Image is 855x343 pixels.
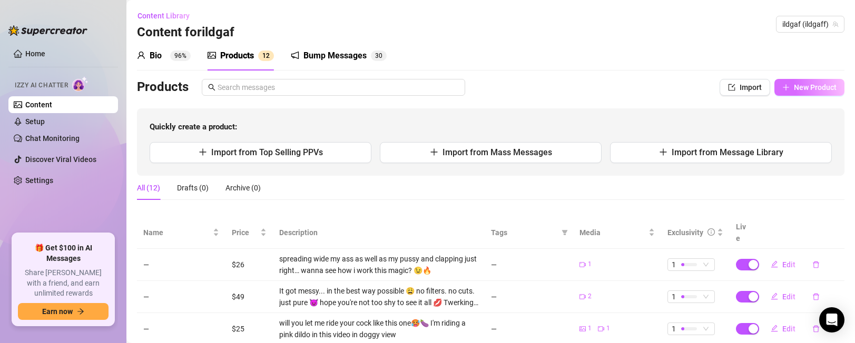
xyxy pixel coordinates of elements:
[137,51,145,59] span: user
[208,51,216,59] span: picture
[258,51,274,61] sup: 12
[199,148,207,156] span: plus
[782,292,795,301] span: Edit
[672,291,676,302] span: 1
[266,52,270,59] span: 2
[8,25,87,36] img: logo-BBDzfeDw.svg
[303,49,367,62] div: Bump Messages
[812,293,820,300] span: delete
[232,227,258,238] span: Price
[279,285,479,308] div: It got messy... in the best way possible 😩 no filters. no cuts. just pure 😈 hope you're not too s...
[177,182,209,194] div: Drafts (0)
[137,217,225,249] th: Name
[771,260,778,268] span: edit
[774,79,844,96] button: New Product
[588,259,592,269] span: 1
[25,117,45,126] a: Setup
[380,142,602,163] button: Import from Mass Messages
[225,249,273,281] td: $26
[225,182,261,194] div: Archive (0)
[610,142,832,163] button: Import from Message Library
[273,217,485,249] th: Description
[225,217,273,249] th: Price
[832,21,839,27] span: team
[72,76,89,92] img: AI Chatter
[588,291,592,301] span: 2
[218,82,459,93] input: Search messages
[170,51,191,61] sup: 96%
[762,288,804,305] button: Edit
[150,49,162,62] div: Bio
[25,100,52,109] a: Content
[485,249,573,281] td: —
[812,261,820,268] span: delete
[491,227,557,238] span: Tags
[672,259,676,270] span: 1
[782,84,790,91] span: plus
[25,134,80,143] a: Chat Monitoring
[25,176,53,185] a: Settings
[782,260,795,269] span: Edit
[15,80,68,90] span: Izzy AI Chatter
[804,320,828,337] button: delete
[137,24,234,41] h3: Content for ildgaf
[782,325,795,333] span: Edit
[225,281,273,313] td: $49
[77,308,84,315] span: arrow-right
[762,256,804,273] button: Edit
[579,261,586,268] span: video-camera
[728,84,735,91] span: import
[18,243,109,264] span: 🎁 Get $100 in AI Messages
[42,307,73,316] span: Earn now
[707,228,715,236] span: info-circle
[579,227,647,238] span: Media
[812,325,820,332] span: delete
[137,79,189,96] h3: Products
[150,142,371,163] button: Import from Top Selling PPVs
[279,253,479,276] div: spreading wide my ass as well as my pussy and clapping just right… wanna see how i work this magi...
[443,147,552,157] span: Import from Mass Messages
[730,217,756,249] th: Live
[579,326,586,332] span: picture
[137,281,225,313] td: —
[279,317,479,340] div: will you let me ride your cock like this one🥵🍆 I'm riding a pink dildo in this video in doggy view
[291,51,299,59] span: notification
[211,147,323,157] span: Import from Top Selling PPVs
[137,12,190,20] span: Content Library
[720,79,770,96] button: Import
[672,147,783,157] span: Import from Message Library
[740,83,762,92] span: Import
[485,217,573,249] th: Tags
[579,294,586,300] span: video-camera
[573,217,662,249] th: Media
[375,52,379,59] span: 3
[25,155,96,164] a: Discover Viral Videos
[819,307,844,332] div: Open Intercom Messenger
[562,229,568,236] span: filter
[143,227,211,238] span: Name
[18,268,109,299] span: Share [PERSON_NAME] with a friend, and earn unlimited rewards
[25,49,45,58] a: Home
[782,16,838,32] span: ildgaf (ildgaff)
[137,182,160,194] div: All (12)
[672,323,676,335] span: 1
[588,324,592,334] span: 1
[804,256,828,273] button: delete
[771,325,778,332] span: edit
[379,52,382,59] span: 0
[137,249,225,281] td: —
[598,326,604,332] span: video-camera
[430,148,438,156] span: plus
[485,281,573,313] td: —
[659,148,667,156] span: plus
[794,83,837,92] span: New Product
[150,122,237,132] strong: Quickly create a product:
[137,7,198,24] button: Content Library
[804,288,828,305] button: delete
[667,227,703,238] div: Exclusivity
[762,320,804,337] button: Edit
[606,324,610,334] span: 1
[220,49,254,62] div: Products
[18,303,109,320] button: Earn nowarrow-right
[371,51,387,61] sup: 30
